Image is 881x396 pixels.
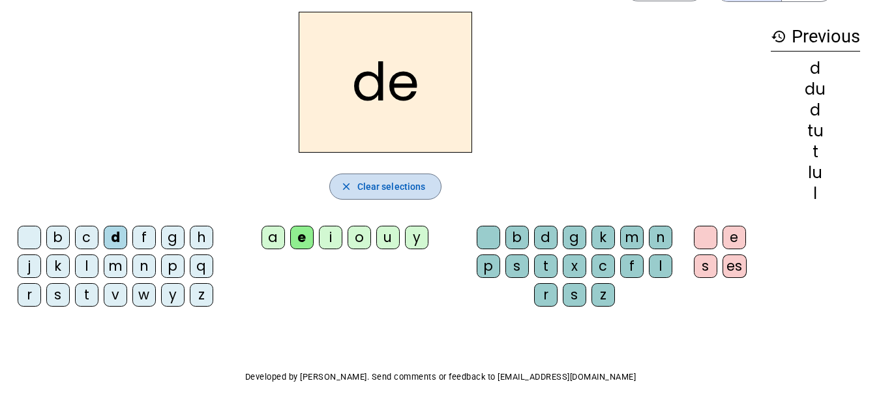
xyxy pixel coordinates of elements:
div: y [161,283,185,307]
div: t [75,283,98,307]
div: f [132,226,156,249]
div: e [723,226,746,249]
div: n [132,254,156,278]
div: g [161,226,185,249]
div: d [771,61,860,76]
p: Developed by [PERSON_NAME]. Send comments or feedback to [EMAIL_ADDRESS][DOMAIN_NAME] [10,369,871,385]
div: s [694,254,717,278]
div: o [348,226,371,249]
span: Clear selections [357,179,426,194]
h3: Previous [771,22,860,52]
div: tu [771,123,860,139]
div: p [161,254,185,278]
div: m [620,226,644,249]
div: g [563,226,586,249]
div: f [620,254,644,278]
div: c [75,226,98,249]
div: d [534,226,558,249]
div: n [649,226,672,249]
div: s [563,283,586,307]
div: r [18,283,41,307]
div: b [505,226,529,249]
div: d [771,102,860,118]
div: a [261,226,285,249]
div: b [46,226,70,249]
div: w [132,283,156,307]
div: es [723,254,747,278]
div: h [190,226,213,249]
div: m [104,254,127,278]
div: j [18,254,41,278]
div: q [190,254,213,278]
div: i [319,226,342,249]
div: k [46,254,70,278]
mat-icon: history [771,29,786,44]
h2: de [299,12,472,153]
div: l [75,254,98,278]
div: s [46,283,70,307]
div: x [563,254,586,278]
div: z [190,283,213,307]
mat-icon: close [340,181,352,192]
div: d [104,226,127,249]
div: y [405,226,428,249]
div: s [505,254,529,278]
div: k [591,226,615,249]
div: lu [771,165,860,181]
div: t [771,144,860,160]
div: t [534,254,558,278]
div: du [771,82,860,97]
div: l [649,254,672,278]
div: e [290,226,314,249]
div: r [534,283,558,307]
div: l [771,186,860,202]
div: v [104,283,127,307]
div: p [477,254,500,278]
div: u [376,226,400,249]
button: Clear selections [329,174,442,200]
div: z [591,283,615,307]
div: c [591,254,615,278]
